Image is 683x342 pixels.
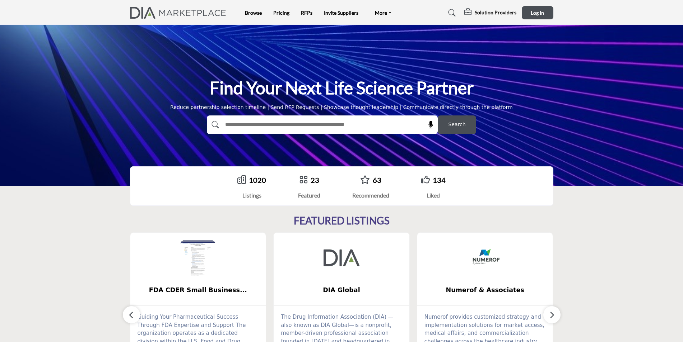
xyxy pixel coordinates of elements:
[180,240,216,276] img: FDA CDER Small Business and Industry Assistance (SBIA)
[298,191,320,200] div: Featured
[464,9,516,17] div: Solution Providers
[141,285,255,295] span: FDA CDER Small Business...
[428,285,542,295] span: Numerof & Associates
[170,104,513,111] div: Reduce partnership selection timeline | Send RFP Requests | Showcase thought leadership | Communi...
[475,9,516,16] h5: Solution Providers
[284,281,399,300] b: DIA Global
[467,240,503,276] img: Numerof & Associates
[421,175,430,184] i: Go to Liked
[417,281,553,300] a: Numerof & Associates
[448,121,465,128] span: Search
[373,176,381,184] a: 63
[237,191,266,200] div: Listings
[370,8,396,18] a: More
[130,7,230,19] img: Site Logo
[294,215,390,227] h2: FEATURED LISTINGS
[352,191,389,200] div: Recommended
[301,10,312,16] a: RFPs
[245,10,262,16] a: Browse
[433,176,446,184] a: 134
[421,191,446,200] div: Liked
[438,115,476,134] button: Search
[311,176,319,184] a: 23
[130,281,266,300] a: FDA CDER Small Business...
[210,77,474,99] h1: Find Your Next Life Science Partner
[273,10,289,16] a: Pricing
[428,281,542,300] b: Numerof & Associates
[141,281,255,300] b: FDA CDER Small Business and Industry Assistance (SBIA)
[531,10,544,16] span: Log In
[324,10,358,16] a: Invite Suppliers
[299,175,308,185] a: Go to Featured
[274,281,409,300] a: DIA Global
[522,6,553,19] button: Log In
[441,7,460,19] a: Search
[324,240,359,276] img: DIA Global
[284,285,399,295] span: DIA Global
[360,175,370,185] a: Go to Recommended
[249,176,266,184] a: 1020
